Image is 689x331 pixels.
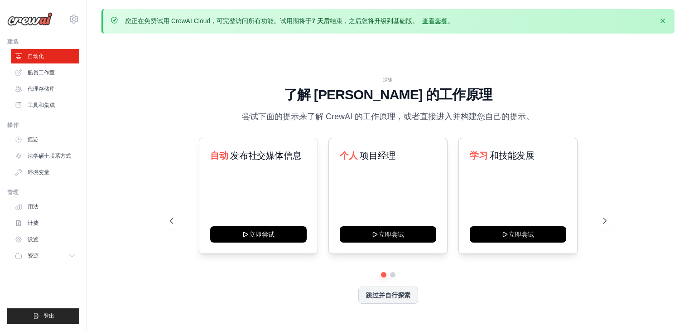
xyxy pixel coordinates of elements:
font: 跳过并自行探索 [366,292,410,299]
font: 痕迹 [28,136,39,143]
font: 用法 [28,204,39,210]
font: 自动 [210,151,228,161]
font: 法学硕士联系方式 [28,153,71,159]
font: 您正在免费试用 CrewAI Cloud，可完整访问所有功能。试用期将于 [125,17,312,24]
a: 代理存储库 [11,82,79,96]
font: 自动化 [28,53,44,59]
a: 计费 [11,216,79,230]
font: 学习 [470,151,487,161]
font: 个人 [340,151,357,161]
font: 设置 [28,236,39,243]
font: 环境变量 [28,169,49,175]
font: 演练 [383,77,393,82]
font: 发布社交媒体信息 [230,151,301,161]
a: 查看套餐 [422,17,448,24]
font: 。 [448,17,454,24]
font: 和技能发展 [490,151,534,161]
button: 立即尝试 [470,226,566,243]
button: 资源 [11,248,79,263]
font: 计费 [28,220,39,226]
font: 立即尝试 [509,231,534,238]
font: 立即尝试 [249,231,275,238]
font: 结束，之后您将升级到基础版。 [330,17,419,24]
font: 尝试下面的提示来了解 CrewAI 的工作原理，或者直接进入并构建您自己的提示。 [242,112,534,121]
font: 船员工作室 [28,69,55,76]
a: 自动化 [11,49,79,63]
font: 代理存储库 [28,86,55,92]
a: 设置 [11,232,79,247]
button: 立即尝试 [210,226,307,243]
font: 工具和集成 [28,102,55,108]
font: 7 天后 [312,17,330,24]
img: 标识 [7,12,53,26]
font: 了解 [PERSON_NAME] 的工作原理 [284,87,492,102]
button: 立即尝试 [340,226,436,243]
a: 用法 [11,200,79,214]
a: 痕迹 [11,132,79,147]
font: 项目经理 [360,151,395,161]
button: 登出 [7,308,79,324]
button: 跳过并自行探索 [358,287,418,304]
font: 登出 [43,313,54,319]
a: 工具和集成 [11,98,79,112]
font: 管理 [7,189,19,195]
a: 船员工作室 [11,65,79,80]
font: 资源 [28,253,39,259]
font: 操作 [7,122,19,128]
a: 法学硕士联系方式 [11,149,79,163]
font: 建造 [7,39,19,45]
font: 立即尝试 [379,231,405,238]
a: 环境变量 [11,165,79,180]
